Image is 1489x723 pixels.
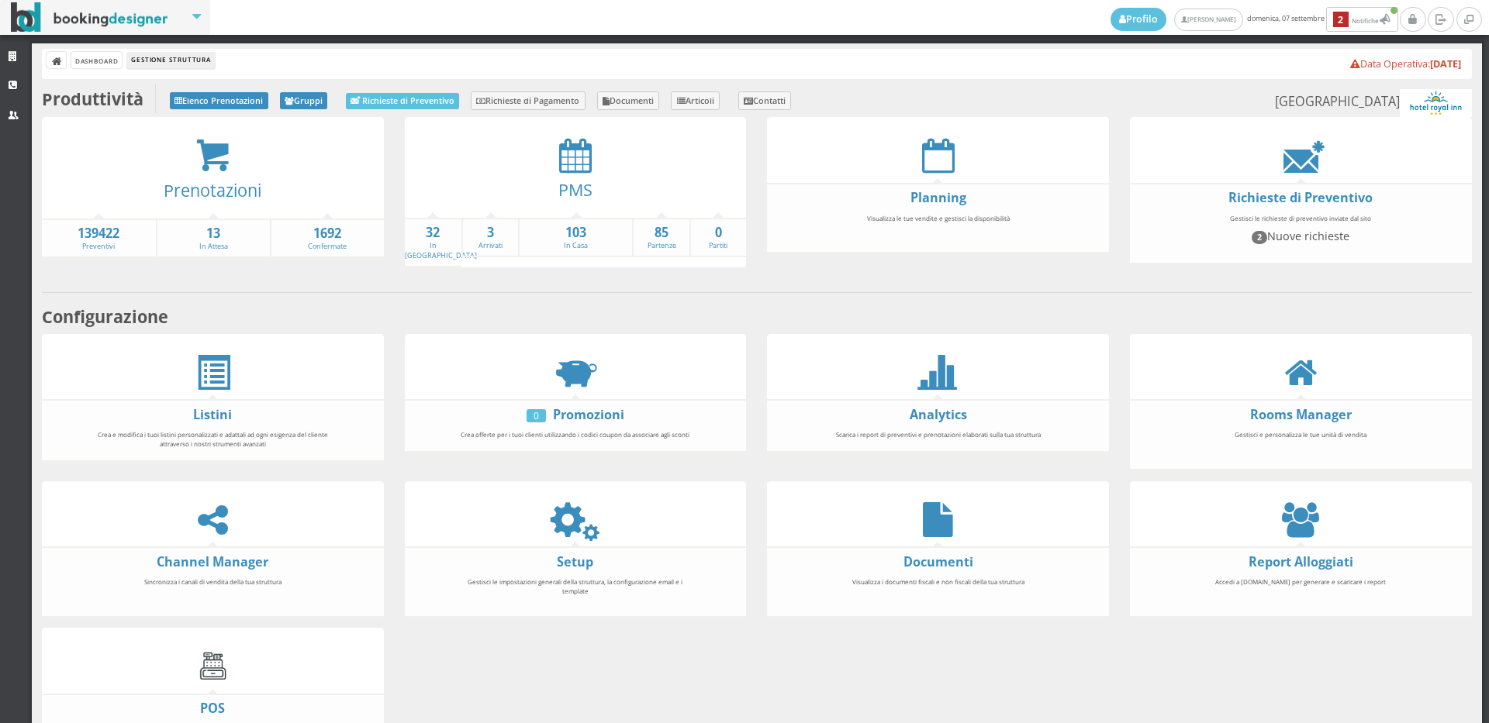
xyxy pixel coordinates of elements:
a: [PERSON_NAME] [1174,9,1243,31]
b: [DATE] [1430,57,1461,71]
div: Crea offerte per i tuoi clienti utilizzando i codici coupon da associare agli sconti [450,423,701,446]
div: Crea e modifica i tuoi listini personalizzati e adattali ad ogni esigenza del cliente attraverso ... [87,423,338,455]
a: Profilo [1111,8,1166,31]
a: Dashboard [71,52,122,68]
div: Gestisci le richieste di preventivo inviate dal sito [1175,207,1426,258]
a: Analytics [910,406,967,423]
div: Gestisci le impostazioni generali della struttura, la configurazione email e i template [450,570,701,611]
a: Rooms Manager [1250,406,1352,423]
a: 13In Attesa [157,225,270,252]
a: 32In [GEOGRAPHIC_DATA] [405,224,477,260]
strong: 1692 [271,225,384,243]
div: Accedi a [DOMAIN_NAME] per generare e scaricare i report [1175,570,1426,611]
a: Documenti [903,553,973,570]
button: 2Notifiche [1326,7,1398,32]
img: BookingDesigner.com [11,2,168,33]
a: POS [200,700,225,717]
img: ea773b7e7d3611ed9c9d0608f5526cb6.png [1400,89,1471,117]
a: Listini [193,406,232,423]
a: Articoli [671,91,720,110]
a: Richieste di Preventivo [346,93,459,109]
img: cash-register.gif [195,649,230,683]
a: Gruppi [280,92,328,109]
b: 2 [1333,12,1349,28]
h4: Nuove richieste [1182,229,1419,243]
a: Report Alloggiati [1249,553,1353,570]
a: Promozioni [553,406,624,423]
a: PMS [558,178,592,201]
div: 0 [527,409,546,422]
div: Sincronizza i canali di vendita della tua struttura [87,570,338,611]
a: Elenco Prenotazioni [170,92,268,109]
a: 1692Confermate [271,225,384,252]
a: Prenotazioni [164,179,261,201]
strong: 13 [157,225,270,243]
a: Data Operativa:[DATE] [1350,57,1461,71]
div: Gestisci e personalizza le tue unità di vendita [1175,423,1426,464]
a: Documenti [597,91,660,110]
a: 3Arrivati [463,224,518,251]
a: Contatti [738,91,792,110]
a: Richieste di Preventivo [1228,189,1373,206]
a: Planning [910,189,966,206]
a: Channel Manager [157,553,268,570]
strong: 32 [405,224,461,242]
li: Gestione Struttura [127,52,214,69]
strong: 0 [691,224,746,242]
small: [GEOGRAPHIC_DATA] [1275,89,1471,117]
a: Setup [557,553,593,570]
strong: 3 [463,224,518,242]
a: Richieste di Pagamento [471,91,586,110]
b: Configurazione [42,305,168,328]
a: 139422Preventivi [42,225,156,252]
strong: 85 [634,224,689,242]
strong: 139422 [42,225,156,243]
div: Visualizza i documenti fiscali e non fiscali della tua struttura [813,570,1064,611]
a: 85Partenze [634,224,689,251]
a: 0Partiti [691,224,746,251]
div: Scarica i report di preventivi e prenotazioni elaborati sulla tua struttura [813,423,1064,446]
strong: 103 [520,224,632,242]
a: 103In Casa [520,224,632,251]
div: Visualizza le tue vendite e gestisci la disponibilità [813,207,1064,248]
span: 2 [1252,231,1267,243]
span: domenica, 07 settembre [1111,7,1400,32]
b: Produttività [42,88,143,110]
